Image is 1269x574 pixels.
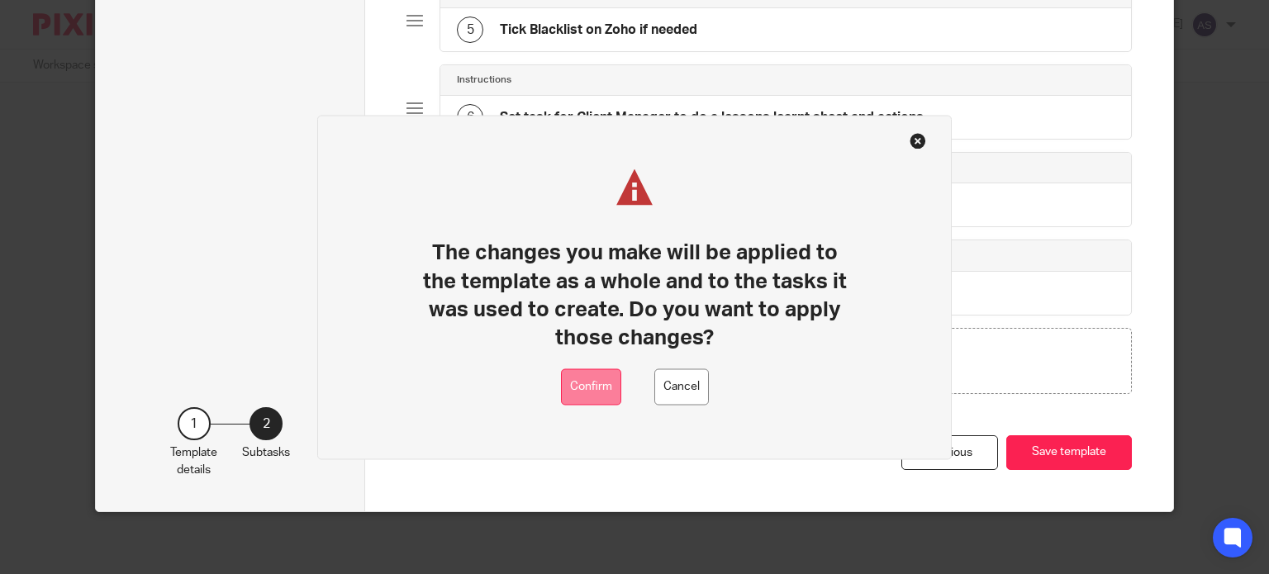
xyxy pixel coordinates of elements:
[457,104,483,130] div: 6
[242,444,290,461] p: Subtasks
[250,407,283,440] div: 2
[654,368,709,406] button: Cancel
[1006,435,1132,471] button: Save template
[457,74,511,87] h4: Instructions
[457,17,483,43] div: 5
[500,109,924,126] h4: Set task for Client Manager to do a lessons learnt sheet and actions
[178,407,211,440] div: 1
[413,239,856,352] h1: The changes you make will be applied to the template as a whole and to the tasks it was used to c...
[170,444,217,478] p: Template details
[561,368,621,406] button: Confirm
[500,21,697,39] h4: Tick Blacklist on Zoho if needed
